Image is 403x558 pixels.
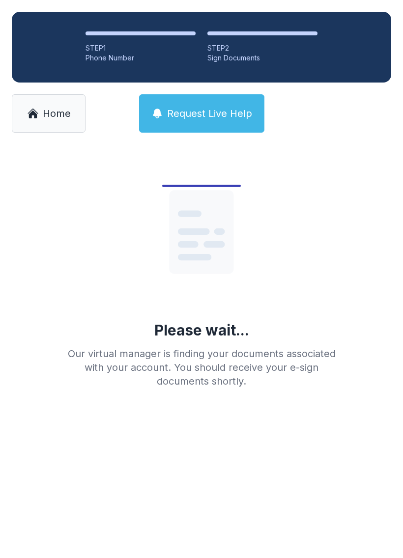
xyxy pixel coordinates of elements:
div: STEP 2 [207,43,317,53]
div: Phone Number [86,53,196,63]
span: Request Live Help [167,107,252,120]
div: Sign Documents [207,53,317,63]
div: Please wait... [154,321,249,339]
div: STEP 1 [86,43,196,53]
div: Our virtual manager is finding your documents associated with your account. You should receive yo... [60,347,343,388]
span: Home [43,107,71,120]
